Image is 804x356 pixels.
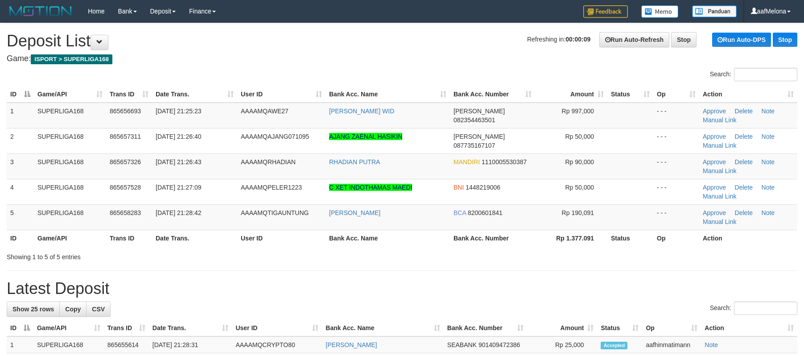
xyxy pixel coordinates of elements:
td: 865655614 [104,336,149,353]
th: Date Trans.: activate to sort column ascending [152,86,237,103]
span: Rp 90,000 [565,158,594,166]
span: Copy 087735167107 to clipboard [454,142,495,149]
td: 5 [7,204,34,230]
th: Status: activate to sort column ascending [597,320,642,336]
a: Copy [59,302,87,317]
div: Showing 1 to 5 of 5 entries [7,249,328,261]
a: C XET INDOTHAMAS MAEDI [329,184,412,191]
span: [DATE] 21:27:09 [156,184,201,191]
a: [PERSON_NAME] [329,209,380,216]
a: Approve [703,133,726,140]
a: Manual Link [703,142,737,149]
span: [DATE] 21:26:40 [156,133,201,140]
span: 865656693 [110,108,141,115]
td: AAAAMQCRYPTO80 [232,336,322,353]
h1: Latest Deposit [7,280,797,298]
span: [DATE] 21:25:23 [156,108,201,115]
th: User ID [237,230,326,246]
th: Bank Acc. Number: activate to sort column ascending [444,320,527,336]
a: Approve [703,184,726,191]
th: Bank Acc. Number [450,230,535,246]
img: MOTION_logo.png [7,4,74,18]
span: Rp 50,000 [565,184,594,191]
span: Show 25 rows [12,306,54,313]
a: Run Auto-DPS [712,33,771,47]
th: ID [7,230,34,246]
label: Search: [710,302,797,315]
th: Action [699,230,797,246]
th: Op: activate to sort column ascending [653,86,699,103]
strong: 00:00:09 [565,36,590,43]
th: User ID: activate to sort column ascending [232,320,322,336]
span: [DATE] 21:26:43 [156,158,201,166]
span: Rp 190,091 [562,209,594,216]
a: Delete [735,184,753,191]
td: 1 [7,103,34,128]
span: AAAAMQTIGAUNTUNG [241,209,309,216]
th: Trans ID: activate to sort column ascending [104,320,149,336]
span: AAAAMQAWE27 [241,108,289,115]
a: Manual Link [703,193,737,200]
span: BCA [454,209,466,216]
span: MANDIRI [454,158,480,166]
span: Copy 901409472386 to clipboard [478,341,520,348]
th: Trans ID [106,230,152,246]
th: ID: activate to sort column descending [7,320,33,336]
input: Search: [734,302,797,315]
span: Copy 082354463501 to clipboard [454,116,495,124]
span: Refreshing in: [527,36,590,43]
span: Rp 997,000 [562,108,594,115]
span: AAAAMQAJANG071095 [241,133,309,140]
span: ISPORT > SUPERLIGA168 [31,54,112,64]
th: Bank Acc. Name: activate to sort column ascending [322,320,444,336]
a: Run Auto-Refresh [599,32,669,47]
a: Note [762,133,775,140]
span: 865657326 [110,158,141,166]
td: 2 [7,128,34,153]
span: Copy 1448219006 to clipboard [466,184,500,191]
a: Manual Link [703,116,737,124]
h4: Game: [7,54,797,63]
th: User ID: activate to sort column ascending [237,86,326,103]
input: Search: [734,68,797,81]
a: Manual Link [703,167,737,174]
a: Note [705,341,718,348]
span: Copy 1110005530387 to clipboard [482,158,527,166]
span: Copy [65,306,81,313]
td: [DATE] 21:28:31 [149,336,232,353]
th: Status [607,230,653,246]
span: Copy 8200601841 to clipboard [468,209,503,216]
span: Accepted [601,342,627,349]
th: Action: activate to sort column ascending [699,86,797,103]
a: [PERSON_NAME] [326,341,377,348]
td: SUPERLIGA168 [34,128,106,153]
td: 4 [7,179,34,204]
span: Rp 50,000 [565,133,594,140]
td: SUPERLIGA168 [33,336,104,353]
th: Bank Acc. Name: activate to sort column ascending [326,86,450,103]
a: Delete [735,108,753,115]
a: CSV [86,302,111,317]
th: Status: activate to sort column ascending [607,86,653,103]
td: SUPERLIGA168 [34,179,106,204]
a: Show 25 rows [7,302,60,317]
td: aafhinmatimann [642,336,701,353]
a: [PERSON_NAME] WID [329,108,394,115]
img: panduan.png [692,5,737,17]
td: SUPERLIGA168 [34,103,106,128]
span: [PERSON_NAME] [454,108,505,115]
td: SUPERLIGA168 [34,204,106,230]
td: SUPERLIGA168 [34,153,106,179]
a: Delete [735,133,753,140]
a: Delete [735,158,753,166]
th: Date Trans. [152,230,237,246]
a: RHADIAN PUTRA [329,158,380,166]
th: Amount: activate to sort column ascending [527,320,598,336]
a: Delete [735,209,753,216]
img: Button%20Memo.svg [641,5,679,18]
span: AAAAMQPELER1223 [241,184,302,191]
span: CSV [92,306,105,313]
th: Game/API: activate to sort column ascending [33,320,104,336]
th: Game/API [34,230,106,246]
span: SEABANK [447,341,477,348]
